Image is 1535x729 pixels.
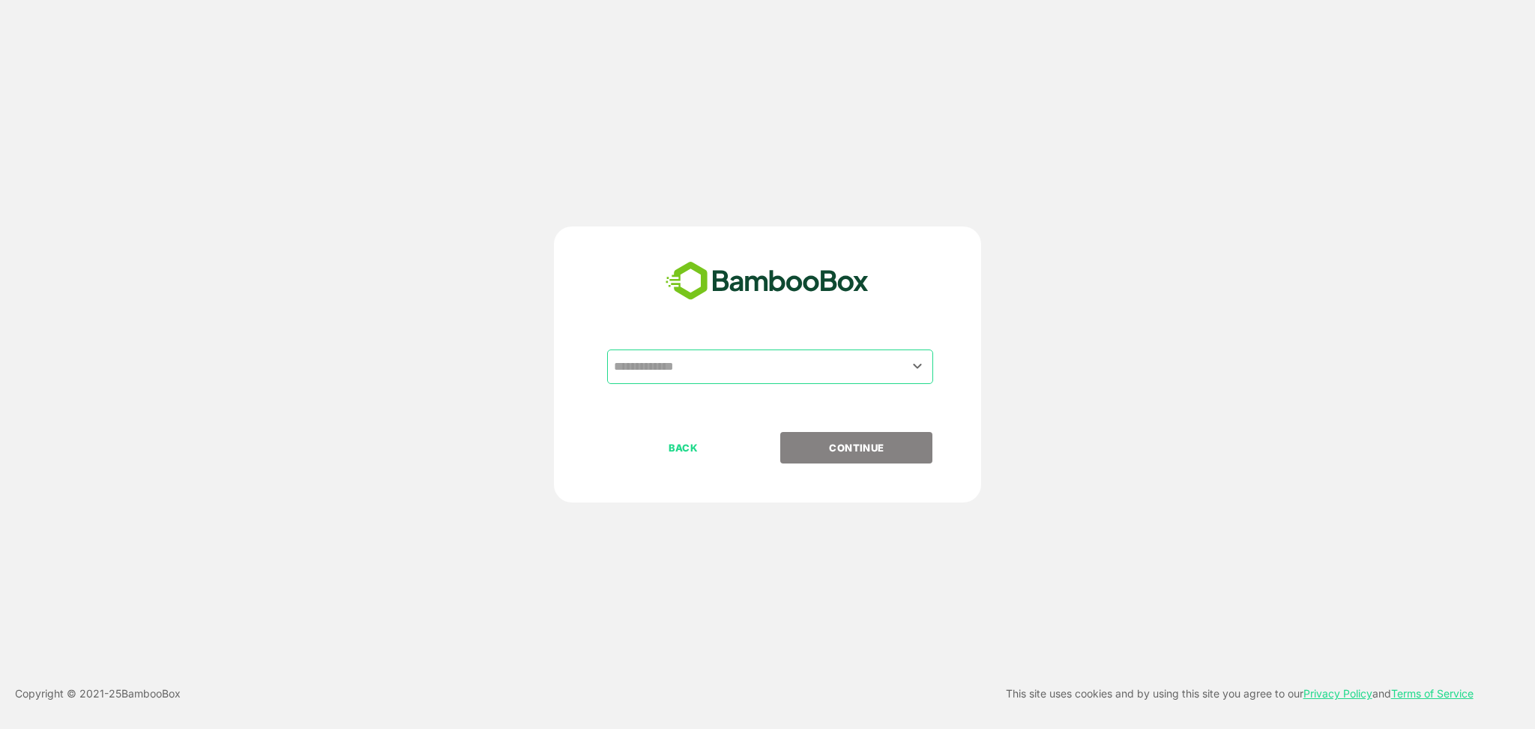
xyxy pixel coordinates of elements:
[609,439,759,456] p: BACK
[780,432,932,463] button: CONTINUE
[1006,685,1474,703] p: This site uses cookies and by using this site you agree to our and
[908,356,928,376] button: Open
[1303,687,1372,700] a: Privacy Policy
[15,685,181,703] p: Copyright © 2021- 25 BambooBox
[657,256,877,306] img: bamboobox
[1391,687,1474,700] a: Terms of Service
[607,432,759,463] button: BACK
[782,439,932,456] p: CONTINUE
